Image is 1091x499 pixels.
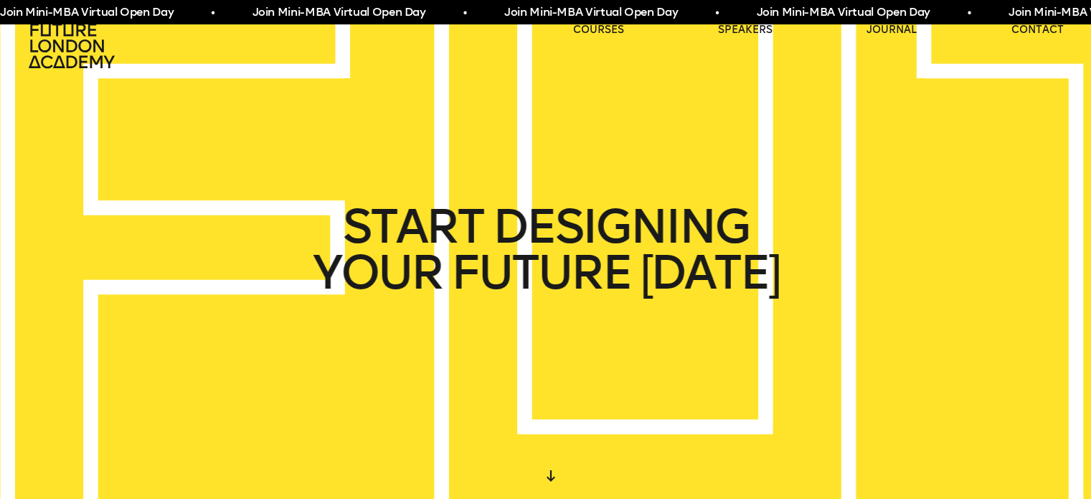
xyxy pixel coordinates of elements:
[718,23,773,37] a: speakers
[573,23,624,37] a: courses
[968,4,971,22] span: •
[640,250,779,296] span: [DATE]
[342,204,483,250] span: START
[492,204,748,250] span: DESIGNING
[715,4,719,22] span: •
[211,4,214,22] span: •
[866,23,917,37] a: journal
[463,4,467,22] span: •
[451,250,630,296] span: FUTURE
[1011,23,1064,37] a: contact
[312,250,441,296] span: YOUR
